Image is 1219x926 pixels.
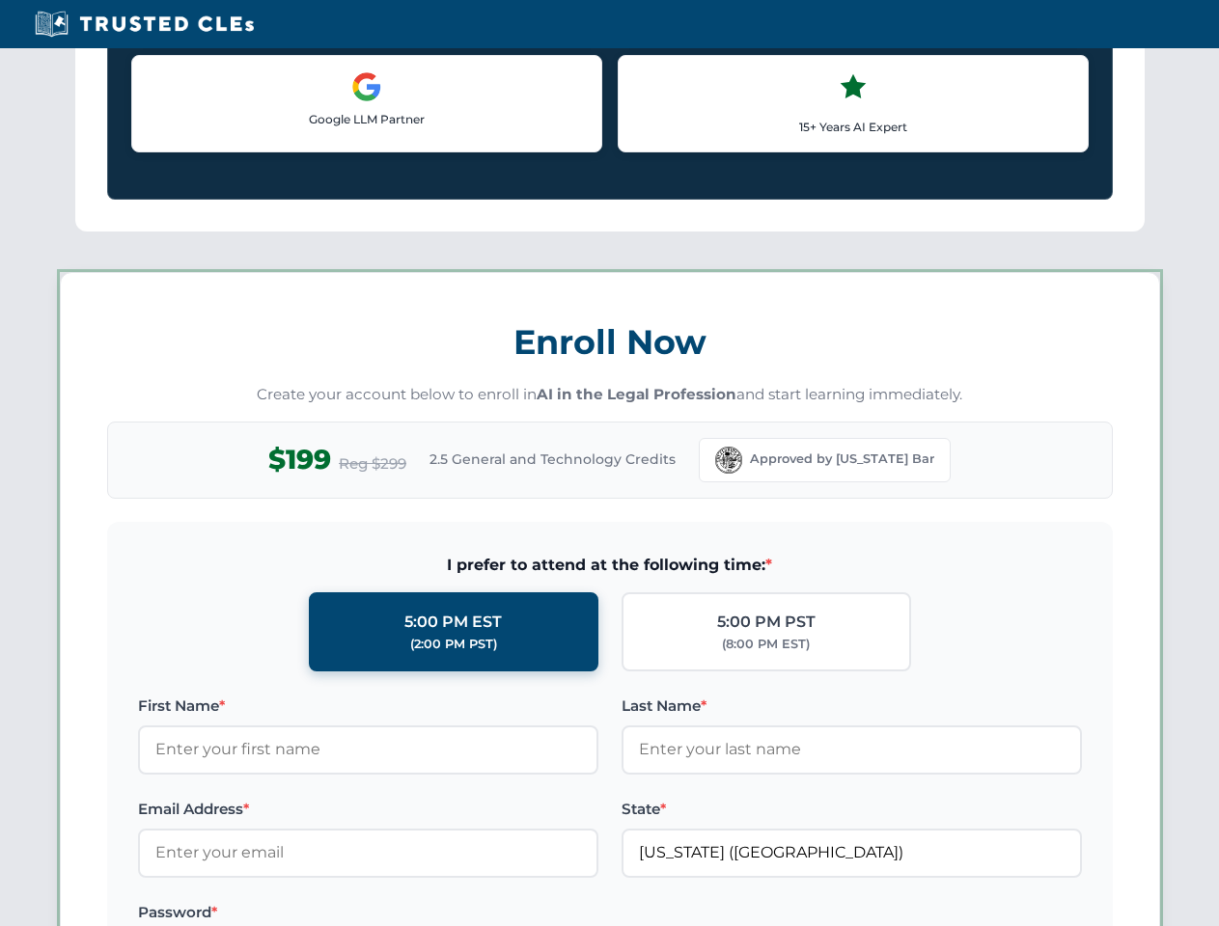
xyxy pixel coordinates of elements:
label: Last Name [622,694,1082,718]
div: 5:00 PM EST [404,610,502,635]
span: 2.5 General and Technology Credits [429,449,676,470]
p: Google LLM Partner [148,110,586,128]
input: Enter your first name [138,725,598,774]
div: (8:00 PM EST) [722,635,810,654]
strong: AI in the Legal Profession [537,385,736,403]
label: State [622,798,1082,821]
input: Enter your email [138,829,598,877]
p: 15+ Years AI Expert [634,118,1072,136]
img: Trusted CLEs [29,10,260,39]
input: Enter your last name [622,725,1082,774]
span: Reg $299 [339,452,406,476]
label: Password [138,901,598,924]
span: Approved by [US_STATE] Bar [750,449,934,469]
img: Google [351,71,382,102]
span: $199 [268,438,331,481]
div: (2:00 PM PST) [410,635,497,654]
input: Florida (FL) [622,829,1082,877]
div: 5:00 PM PST [717,610,816,635]
h3: Enroll Now [107,312,1113,372]
label: Email Address [138,798,598,821]
p: Create your account below to enroll in and start learning immediately. [107,384,1113,406]
img: Florida Bar [715,447,742,474]
span: I prefer to attend at the following time: [138,553,1082,578]
label: First Name [138,694,598,718]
